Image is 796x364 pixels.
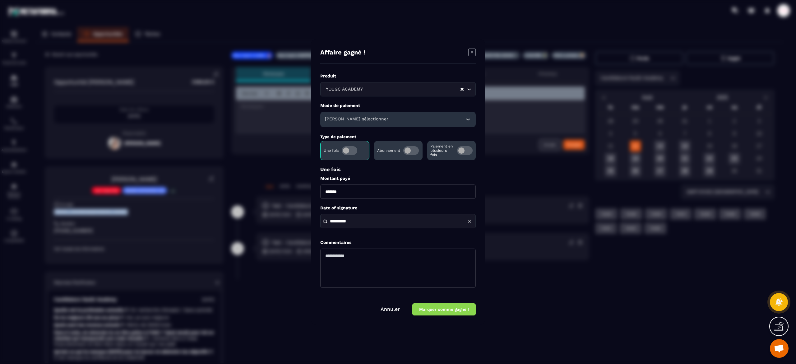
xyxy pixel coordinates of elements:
[460,87,464,92] button: Clear Selected
[320,205,476,211] label: Date of signature
[430,144,454,157] p: Paiement en plusieurs fois
[324,148,339,153] p: Une fois
[320,49,365,57] h4: Affaire gagné !
[381,306,400,312] a: Annuler
[770,339,789,358] a: Ouvrir le chat
[320,175,476,181] label: Montant payé
[364,86,460,93] input: Search for option
[320,134,356,139] label: Type de paiement
[320,73,476,79] label: Produit
[320,166,476,172] p: Une fois
[324,86,364,93] span: YOUGC ACADEMY
[320,103,476,109] label: Mode de paiement
[377,148,400,153] p: Abonnement
[320,82,476,96] div: Search for option
[412,303,476,315] button: Marquer comme gagné !
[320,240,351,245] label: Commentaires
